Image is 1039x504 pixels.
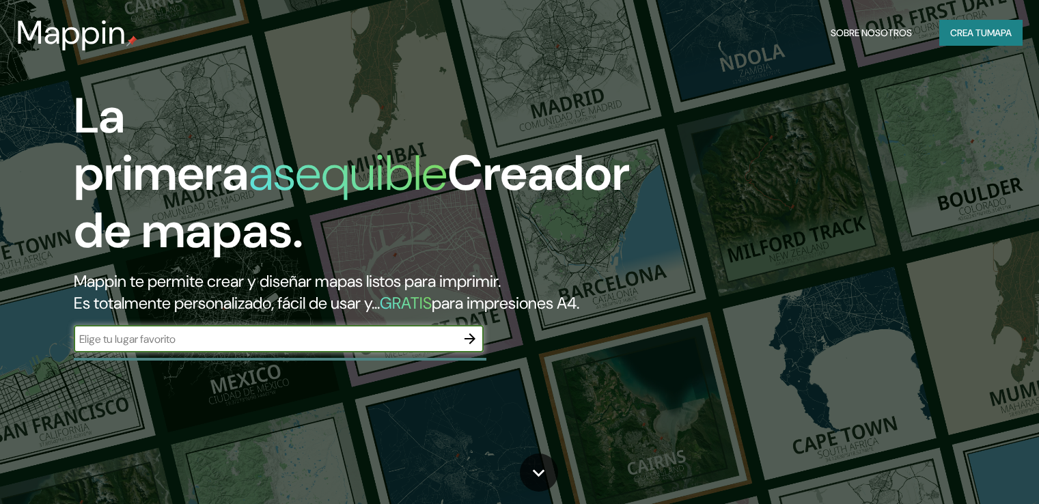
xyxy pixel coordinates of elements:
[825,20,917,46] button: Sobre nosotros
[831,27,912,39] font: Sobre nosotros
[950,27,987,39] font: Crea tu
[74,270,501,292] font: Mappin te permite crear y diseñar mapas listos para imprimir.
[380,292,432,313] font: GRATIS
[16,11,126,54] font: Mappin
[939,20,1023,46] button: Crea tumapa
[249,141,447,205] font: asequible
[126,36,137,46] img: pin de mapeo
[74,292,380,313] font: Es totalmente personalizado, fácil de usar y...
[987,27,1012,39] font: mapa
[74,331,456,347] input: Elige tu lugar favorito
[74,141,630,262] font: Creador de mapas.
[432,292,579,313] font: para impresiones A4.
[74,84,249,205] font: La primera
